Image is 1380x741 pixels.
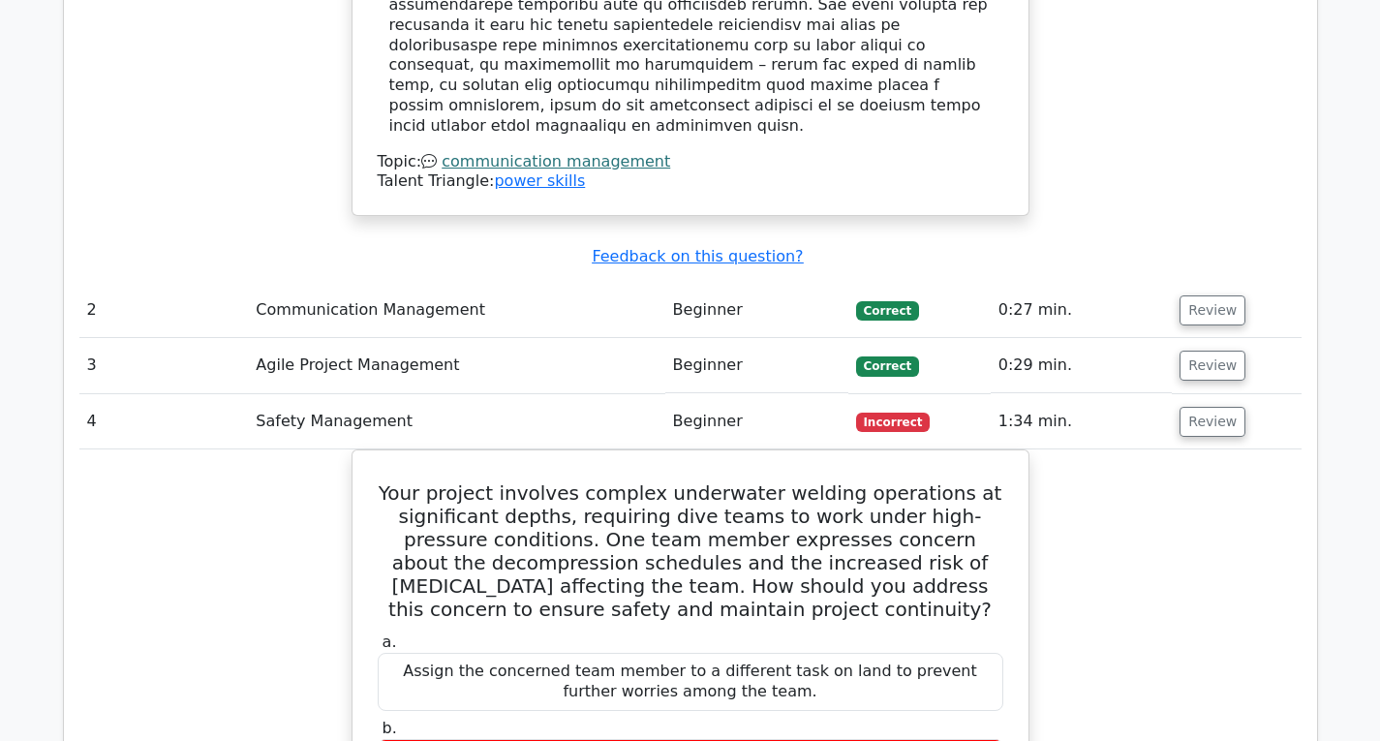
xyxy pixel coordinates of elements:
td: Communication Management [248,283,664,338]
a: power skills [494,171,585,190]
td: Beginner [665,394,848,449]
h5: Your project involves complex underwater welding operations at significant depths, requiring dive... [376,481,1005,621]
span: Correct [856,356,919,376]
div: Topic: [378,152,1003,172]
span: a. [383,633,397,651]
button: Review [1180,407,1245,437]
span: Correct [856,301,919,321]
div: Assign the concerned team member to a different task on land to prevent further worries among the... [378,653,1003,711]
td: 2 [79,283,249,338]
td: Safety Management [248,394,664,449]
td: 1:34 min. [991,394,1173,449]
button: Review [1180,295,1245,325]
span: b. [383,719,397,737]
span: Incorrect [856,413,931,432]
td: 0:29 min. [991,338,1173,393]
a: Feedback on this question? [592,247,803,265]
a: communication management [442,152,670,170]
button: Review [1180,351,1245,381]
td: 3 [79,338,249,393]
td: 4 [79,394,249,449]
td: Beginner [665,338,848,393]
td: 0:27 min. [991,283,1173,338]
div: Talent Triangle: [378,152,1003,193]
td: Agile Project Management [248,338,664,393]
td: Beginner [665,283,848,338]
